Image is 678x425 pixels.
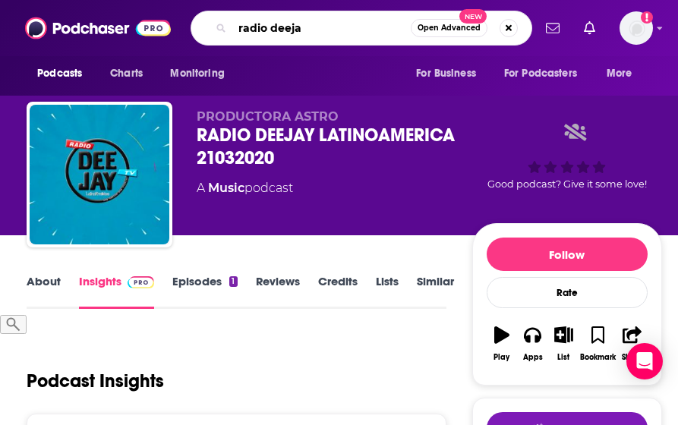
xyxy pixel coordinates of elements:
img: RADIO DEEJAY LATINOAMERICA 21032020 [30,105,169,244]
a: Similar [417,274,454,309]
button: Follow [487,238,648,271]
button: Play [487,316,518,371]
div: Share [622,353,642,362]
button: List [548,316,579,371]
div: Open Intercom Messenger [626,343,663,379]
a: Reviews [256,274,300,309]
div: List [557,353,569,362]
span: Monitoring [170,63,224,84]
a: Episodes1 [172,274,237,309]
div: Rate [487,277,648,308]
span: Charts [110,63,143,84]
span: For Podcasters [504,63,577,84]
img: User Profile [620,11,653,45]
button: open menu [27,59,102,88]
a: Charts [100,59,152,88]
a: InsightsPodchaser Pro [79,274,154,309]
span: PRODUCTORA ASTRO [197,109,339,124]
a: Credits [318,274,358,309]
div: Search podcasts, credits, & more... [191,11,532,46]
img: Podchaser Pro [128,276,154,288]
div: 1 [229,276,237,287]
a: Music [208,181,244,195]
div: Apps [523,353,543,362]
span: Good podcast? Give it some love! [487,178,647,190]
a: Show notifications dropdown [578,15,601,41]
button: Open AdvancedNew [411,19,487,37]
div: Good podcast? Give it some love! [472,109,662,203]
span: For Business [416,63,476,84]
button: open menu [159,59,244,88]
button: Apps [517,316,548,371]
div: Play [494,353,509,362]
span: New [459,9,487,24]
span: Logged in as crgalla [620,11,653,45]
button: open menu [494,59,599,88]
h1: Podcast Insights [27,370,164,392]
input: Search podcasts, credits, & more... [232,16,411,40]
span: Open Advanced [418,24,481,32]
button: Bookmark [579,316,617,371]
svg: Add a profile image [641,11,653,24]
div: A podcast [197,179,293,197]
span: More [607,63,632,84]
a: Lists [376,274,399,309]
button: Share [617,316,648,371]
a: About [27,274,61,309]
button: open menu [596,59,651,88]
img: Podchaser - Follow, Share and Rate Podcasts [25,14,171,42]
div: Bookmark [580,353,616,362]
button: open menu [405,59,495,88]
a: Show notifications dropdown [540,15,566,41]
span: Podcasts [37,63,82,84]
button: Show profile menu [620,11,653,45]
